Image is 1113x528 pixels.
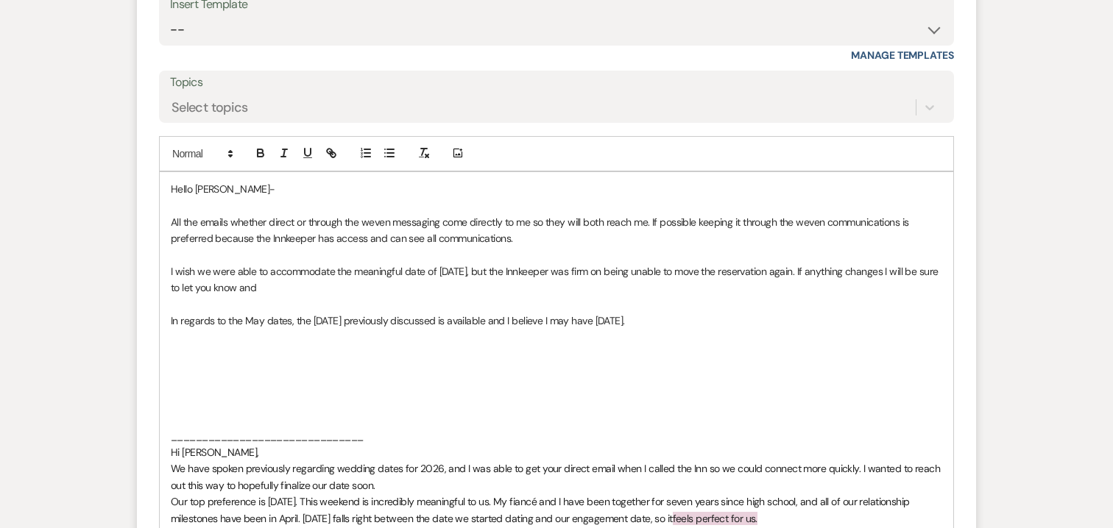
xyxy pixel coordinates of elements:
[171,313,942,329] p: In regards to the May dates, the [DATE] previously discussed is available and I believe I may hav...
[171,214,942,247] p: All the emails whether direct or through the weven messaging come directly to me so they will bot...
[171,462,943,491] span: We have spoken previously regarding wedding dates for 2026, and I was able to get your direct ema...
[851,49,954,62] a: Manage Templates
[170,72,943,93] label: Topics
[171,495,912,524] span: Our top preference is [DATE]. This weekend is incredibly meaningful to us. My fiancé and I have b...
[172,97,248,117] div: Select topics
[171,428,942,444] p: _______________________________
[673,512,757,525] span: feels perfect for us.
[171,181,942,197] p: Hello [PERSON_NAME]-
[171,263,942,296] p: I wish we were able to accommodate the meaningful date of [DATE], but the Innkeeper was firm on b...
[171,446,258,459] span: Hi [PERSON_NAME],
